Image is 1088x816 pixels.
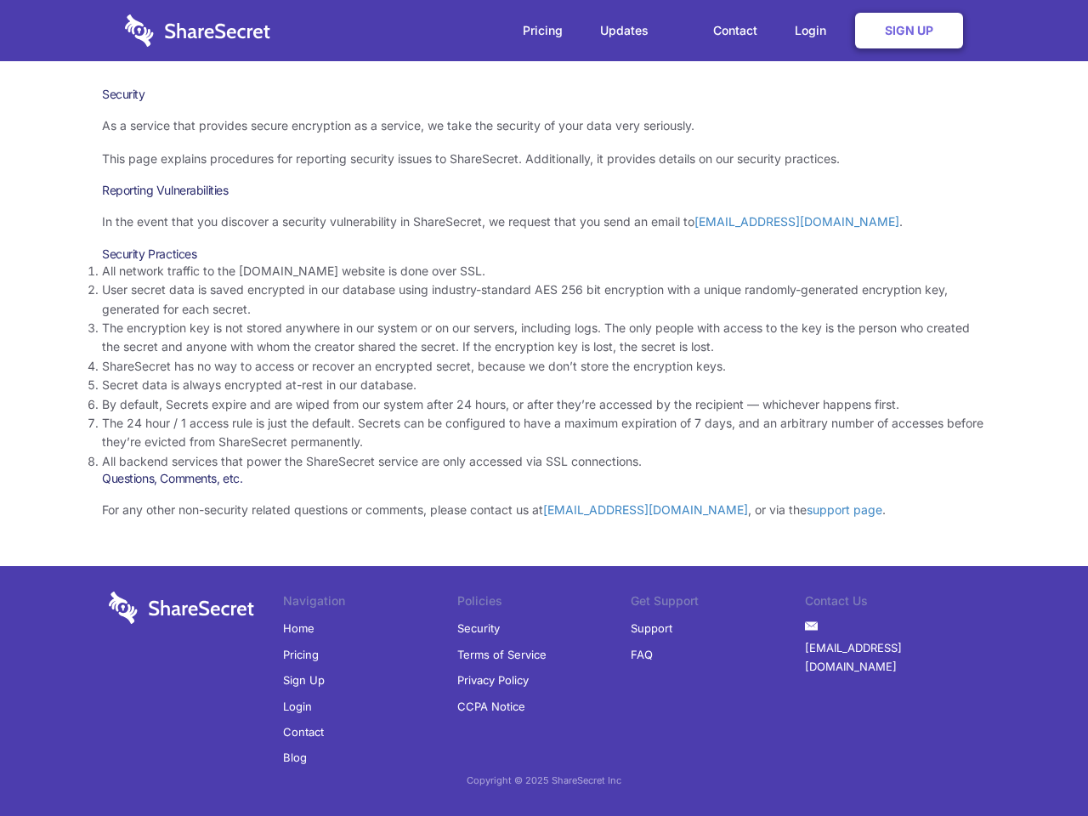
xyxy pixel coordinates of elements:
[102,357,986,376] li: ShareSecret has no way to access or recover an encrypted secret, because we don’t store the encry...
[694,214,899,229] a: [EMAIL_ADDRESS][DOMAIN_NAME]
[283,745,307,770] a: Blog
[102,183,986,198] h3: Reporting Vulnerabilities
[102,452,986,471] li: All backend services that power the ShareSecret service are only accessed via SSL connections.
[631,642,653,667] a: FAQ
[102,246,986,262] h3: Security Practices
[696,4,774,57] a: Contact
[109,592,254,624] img: logo-wordmark-white-trans-d4663122ce5f474addd5e946df7df03e33cb6a1c49d2221995e7729f52c070b2.svg
[283,592,457,615] li: Navigation
[283,615,314,641] a: Home
[102,501,986,519] p: For any other non-security related questions or comments, please contact us at , or via the .
[102,87,986,102] h1: Security
[102,262,986,280] li: All network traffic to the [DOMAIN_NAME] website is done over SSL.
[805,592,979,615] li: Contact Us
[457,592,632,615] li: Policies
[778,4,852,57] a: Login
[283,642,319,667] a: Pricing
[102,414,986,452] li: The 24 hour / 1 access rule is just the default. Secrets can be configured to have a maximum expi...
[102,116,986,135] p: As a service that provides secure encryption as a service, we take the security of your data very...
[457,642,547,667] a: Terms of Service
[283,667,325,693] a: Sign Up
[102,471,986,486] h3: Questions, Comments, etc.
[805,635,979,680] a: [EMAIL_ADDRESS][DOMAIN_NAME]
[125,14,270,47] img: logo-wordmark-white-trans-d4663122ce5f474addd5e946df7df03e33cb6a1c49d2221995e7729f52c070b2.svg
[807,502,882,517] a: support page
[631,615,672,641] a: Support
[457,694,525,719] a: CCPA Notice
[855,13,963,48] a: Sign Up
[457,615,500,641] a: Security
[631,592,805,615] li: Get Support
[283,694,312,719] a: Login
[283,719,324,745] a: Contact
[102,150,986,168] p: This page explains procedures for reporting security issues to ShareSecret. Additionally, it prov...
[102,376,986,394] li: Secret data is always encrypted at-rest in our database.
[506,4,580,57] a: Pricing
[543,502,748,517] a: [EMAIL_ADDRESS][DOMAIN_NAME]
[102,280,986,319] li: User secret data is saved encrypted in our database using industry-standard AES 256 bit encryptio...
[102,212,986,231] p: In the event that you discover a security vulnerability in ShareSecret, we request that you send ...
[102,319,986,357] li: The encryption key is not stored anywhere in our system or on our servers, including logs. The on...
[457,667,529,693] a: Privacy Policy
[102,395,986,414] li: By default, Secrets expire and are wiped from our system after 24 hours, or after they’re accesse...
